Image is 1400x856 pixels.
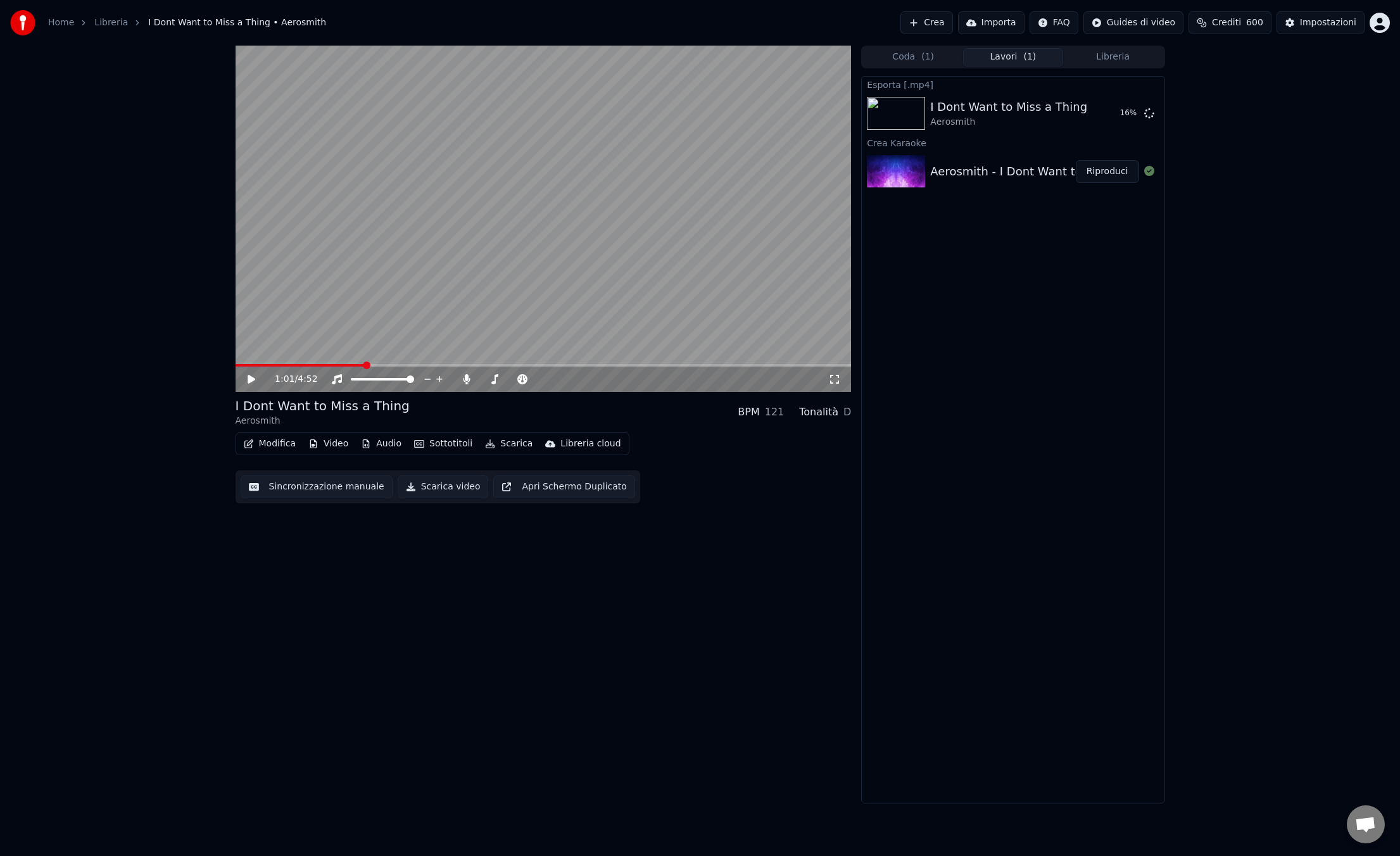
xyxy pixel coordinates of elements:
div: Crea Karaoke [862,135,1164,150]
div: I Dont Want to Miss a Thing [930,98,1087,116]
button: Impostazioni [1277,11,1365,34]
button: Crea [900,11,952,34]
span: 600 [1246,16,1263,29]
a: Home [48,16,74,29]
span: ( 1 ) [921,51,934,63]
button: Crediti600 [1189,11,1271,34]
button: Guides di video [1083,11,1183,34]
div: Impostazioni [1300,16,1356,29]
button: Scarica [480,435,538,453]
button: Importa [958,11,1025,34]
nav: breadcrumb [48,16,326,29]
img: youka [10,10,35,35]
span: ( 1 ) [1023,51,1036,63]
button: Libreria [1063,48,1163,66]
div: Aerosmith - I Dont Want to Miss a Thing [930,163,1156,180]
button: Lavori [963,48,1063,66]
div: Aerosmith [930,116,1087,129]
button: Apri Schermo Duplicato [493,475,634,498]
div: 121 [765,405,785,420]
button: Audio [356,435,407,453]
div: Libreria cloud [560,437,621,450]
button: Scarica video [398,475,489,498]
div: Aerosmith [236,415,410,427]
div: BPM [738,405,759,420]
div: D [843,405,851,420]
button: Sottotitoli [409,435,477,453]
div: I Dont Want to Miss a Thing [236,397,410,415]
span: Crediti [1212,16,1241,29]
div: 16 % [1120,108,1139,118]
div: Aprire la chat [1347,805,1385,843]
div: / [275,373,305,386]
button: Coda [863,48,963,66]
div: Esporta [.mp4] [862,77,1164,92]
span: I Dont Want to Miss a Thing • Aerosmith [148,16,326,29]
button: Sincronizzazione manuale [241,475,393,498]
span: 1:01 [275,373,294,386]
button: Riproduci [1076,160,1139,183]
button: Video [303,435,353,453]
span: 4:52 [298,373,317,386]
button: FAQ [1030,11,1078,34]
button: Modifica [239,435,301,453]
a: Libreria [94,16,128,29]
div: Tonalità [799,405,838,420]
